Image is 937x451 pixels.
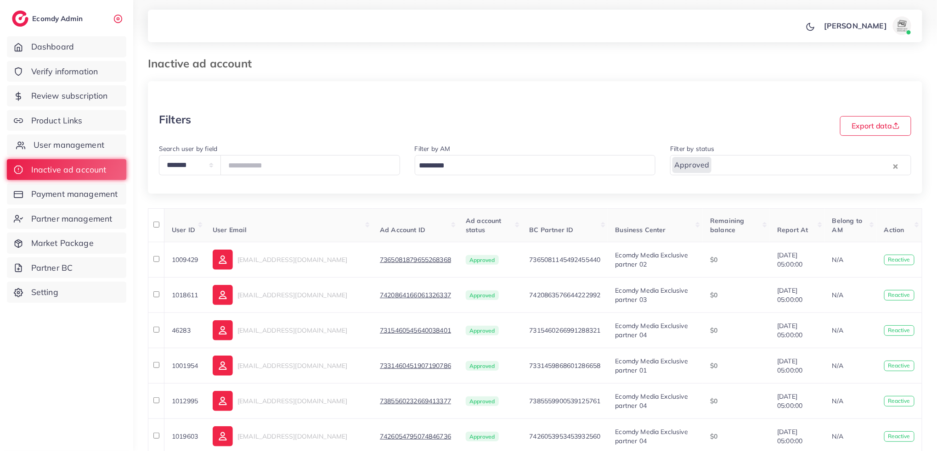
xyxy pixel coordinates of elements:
[380,326,451,335] a: 7315460545640038401
[615,428,689,445] span: Ecomdy Media Exclusive partner 04
[615,286,689,304] span: Ecomdy Media Exclusive partner 03
[710,361,762,370] div: $0
[380,255,451,264] a: 7365081879655268368
[172,291,198,299] span: 1018611
[32,14,85,23] h2: Ecomdy Admin
[7,61,126,82] a: Verify information
[710,326,762,335] div: $0
[12,11,28,27] img: logo
[777,356,817,375] span: [DATE] 05:00:00
[7,282,126,303] a: Setting
[832,256,843,264] span: N/A
[213,250,365,270] a: [EMAIL_ADDRESS][DOMAIN_NAME]
[530,226,574,234] span: BC Partner ID
[7,159,126,180] a: Inactive ad account
[213,285,365,305] a: [EMAIL_ADDRESS][DOMAIN_NAME]
[615,251,689,268] span: Ecomdy Media Exclusive partner 02
[466,290,498,301] span: Approved
[884,361,914,372] button: Reactive
[672,157,711,173] span: Approved
[31,164,107,176] span: Inactive ad account
[213,356,365,376] a: [EMAIL_ADDRESS][DOMAIN_NAME]
[840,116,911,136] button: Export data
[710,255,762,264] div: $0
[237,291,347,299] span: [EMAIL_ADDRESS][DOMAIN_NAME]
[213,391,365,411] a: [EMAIL_ADDRESS][DOMAIN_NAME]
[884,431,914,442] button: Reactive
[237,432,347,440] span: [EMAIL_ADDRESS][DOMAIN_NAME]
[31,115,83,127] span: Product Links
[380,396,451,406] a: 7385560232669413377
[712,159,891,173] input: Search for option
[34,139,104,151] span: User management
[777,392,817,411] span: [DATE] 05:00:00
[884,226,904,234] span: Action
[530,362,601,370] span: 7331459868601286658
[31,286,58,298] span: Setting
[31,213,113,225] span: Partner management
[832,291,843,299] span: N/A
[213,356,233,376] img: ic-user-info.36bf1079.svg
[615,322,689,339] span: Ecomdy Media Exclusive partner 04
[380,361,451,370] a: 7331460451907190786
[31,66,98,78] span: Verify information
[213,391,233,411] img: ic-user-info.36bf1079.svg
[159,144,217,153] label: Search user by field
[172,256,198,264] span: 1009429
[466,361,498,371] span: Approved
[213,426,365,446] a: [EMAIL_ADDRESS][DOMAIN_NAME]
[615,357,689,374] span: Ecomdy Media Exclusive partner 01
[530,432,601,440] span: 7426053953453932560
[380,226,425,234] span: Ad Account ID
[7,184,126,205] a: Payment management
[777,427,817,446] span: [DATE] 05:00:00
[159,113,191,126] h3: Filters
[12,11,85,27] a: logoEcomdy Admin
[530,256,601,264] span: 7365081145492455440
[237,256,347,264] span: [EMAIL_ADDRESS][DOMAIN_NAME]
[7,134,126,156] a: User management
[884,290,914,301] button: Reactive
[710,432,762,441] div: $0
[893,161,898,171] button: Clear Selected
[415,155,656,175] div: Search for option
[832,432,843,440] span: N/A
[466,396,498,406] span: Approved
[7,233,126,254] a: Market Package
[466,217,502,234] span: Ad account status
[670,155,911,175] div: Search for option
[852,121,900,130] span: Export data
[777,321,817,340] span: [DATE] 05:00:00
[7,257,126,278] a: Partner BC
[832,217,862,234] span: Belong to AM
[415,144,451,153] label: Filter by AM
[466,255,498,265] span: Approved
[31,188,118,200] span: Payment management
[832,326,843,334] span: N/A
[172,432,198,440] span: 1019603
[777,286,817,305] span: [DATE] 05:00:00
[237,397,347,405] span: [EMAIL_ADDRESS][DOMAIN_NAME]
[710,396,762,406] div: $0
[31,262,73,274] span: Partner BC
[31,90,108,102] span: Review subscription
[7,110,126,131] a: Product Links
[172,397,198,405] span: 1012995
[213,285,233,305] img: ic-user-info.36bf1079.svg
[7,36,126,57] a: Dashboard
[31,237,94,249] span: Market Package
[237,326,347,334] span: [EMAIL_ADDRESS][DOMAIN_NAME]
[530,326,601,334] span: 7315460266991288321
[213,320,233,340] img: ic-user-info.36bf1079.svg
[710,290,762,300] div: $0
[7,208,126,229] a: Partner management
[213,226,247,234] span: User Email
[213,320,365,340] a: [EMAIL_ADDRESS][DOMAIN_NAME]
[213,250,233,270] img: ic-user-info.36bf1079.svg
[832,362,843,370] span: N/A
[670,144,715,153] label: Filter by status
[466,326,498,336] span: Approved
[466,432,498,442] span: Approved
[7,85,126,106] a: Review subscription
[710,217,744,234] span: Remaining balance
